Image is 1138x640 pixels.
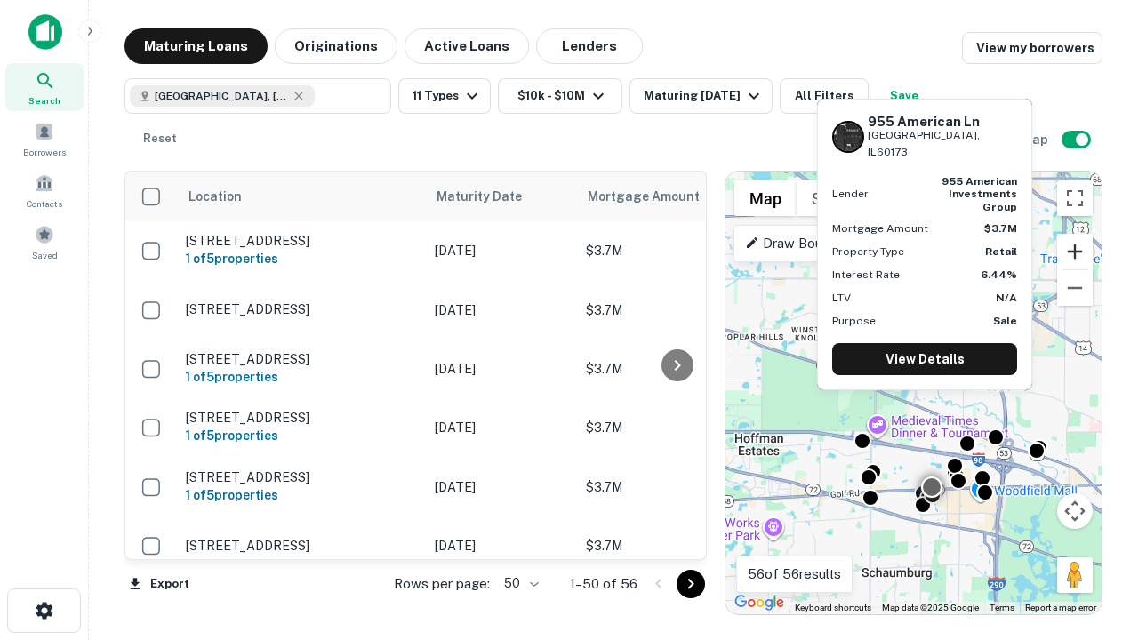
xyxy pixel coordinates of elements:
button: Lenders [536,28,643,64]
strong: N/A [996,292,1017,304]
p: [DATE] [435,241,568,260]
button: Export [124,571,194,597]
th: Maturity Date [426,172,577,221]
p: [STREET_ADDRESS] [186,538,417,554]
button: Go to next page [677,570,705,598]
a: View Details [832,343,1017,375]
th: Mortgage Amount [577,172,773,221]
p: LTV [832,290,851,306]
p: [STREET_ADDRESS] [186,233,417,249]
a: Search [5,63,84,111]
p: Property Type [832,244,904,260]
button: Zoom in [1057,234,1093,269]
p: $3.7M [586,241,764,260]
th: Location [177,172,426,221]
a: Report a map error [1025,603,1096,612]
h6: 1 of 5 properties [186,485,417,505]
button: Originations [275,28,397,64]
button: Maturing Loans [124,28,268,64]
a: Contacts [5,166,84,214]
p: Draw Boundary [745,233,856,254]
p: $3.7M [586,477,764,497]
span: Contacts [27,196,62,211]
p: 56 of 56 results [748,564,841,585]
button: Active Loans [405,28,529,64]
span: Mortgage Amount [588,186,723,207]
p: [DATE] [435,536,568,556]
button: Toggle fullscreen view [1057,180,1093,216]
button: 11 Types [398,78,491,114]
h6: 1 of 5 properties [186,249,417,268]
p: [DATE] [435,477,568,497]
p: [DATE] [435,359,568,379]
div: 50 [497,571,541,596]
span: Maturity Date [437,186,545,207]
p: [DATE] [435,418,568,437]
span: Saved [32,248,58,262]
button: Reset [132,121,188,156]
p: $3.7M [586,418,764,437]
img: Google [730,591,789,614]
div: Maturing [DATE] [644,85,765,107]
p: $3.7M [586,359,764,379]
h6: 1 of 5 properties [186,367,417,387]
p: [DATE] [435,300,568,320]
span: [GEOGRAPHIC_DATA], [GEOGRAPHIC_DATA] [155,88,288,104]
strong: 955 american investments group [942,175,1017,213]
a: Open this area in Google Maps (opens a new window) [730,591,789,614]
p: [STREET_ADDRESS] [186,469,417,485]
button: Show street map [734,180,797,216]
h6: 955 American Ln [868,114,1017,130]
p: Purpose [832,313,876,329]
a: Saved [5,218,84,266]
p: [STREET_ADDRESS] [186,301,417,317]
p: 1–50 of 56 [570,573,637,595]
span: Borrowers [23,145,66,159]
strong: Retail [985,245,1017,258]
p: $3.7M [586,536,764,556]
p: Lender [832,186,869,202]
a: View my borrowers [962,32,1102,64]
button: Show satellite imagery [797,180,885,216]
a: Terms [990,603,1014,612]
h6: 1 of 5 properties [186,426,417,445]
button: Zoom out [1057,270,1093,306]
p: Rows per page: [394,573,490,595]
iframe: Chat Widget [1049,498,1138,583]
p: [GEOGRAPHIC_DATA], IL60173 [868,127,1017,161]
strong: 6.44% [981,268,1017,281]
p: Mortgage Amount [832,220,928,236]
button: Keyboard shortcuts [795,602,871,614]
div: 0 0 [725,172,1102,614]
strong: Sale [993,315,1017,327]
button: Maturing [DATE] [629,78,773,114]
button: $10k - $10M [498,78,622,114]
p: Interest Rate [832,267,900,283]
strong: $3.7M [984,222,1017,235]
span: Location [188,186,242,207]
p: [STREET_ADDRESS] [186,410,417,426]
span: Map data ©2025 Google [882,603,979,612]
button: Save your search to get updates of matches that match your search criteria. [876,78,933,114]
p: [STREET_ADDRESS] [186,351,417,367]
a: Borrowers [5,115,84,163]
p: $3.7M [586,300,764,320]
span: Search [28,93,60,108]
button: All Filters [780,78,869,114]
button: Map camera controls [1057,493,1093,529]
img: capitalize-icon.png [28,14,62,50]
